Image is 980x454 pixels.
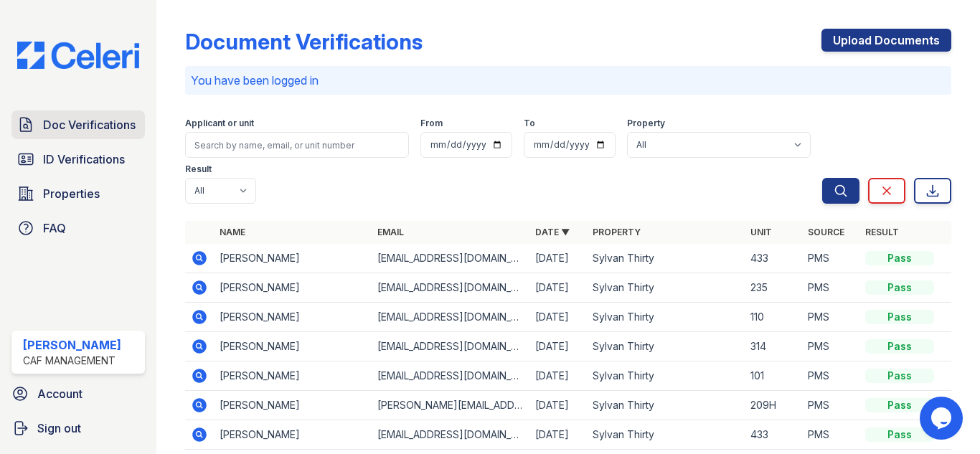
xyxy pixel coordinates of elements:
[185,29,423,55] div: Document Verifications
[745,361,802,391] td: 101
[372,391,529,420] td: [PERSON_NAME][EMAIL_ADDRESS][DOMAIN_NAME]
[920,397,966,440] iframe: chat widget
[214,420,372,450] td: [PERSON_NAME]
[372,273,529,303] td: [EMAIL_ADDRESS][DOMAIN_NAME]
[802,361,859,391] td: PMS
[11,214,145,242] a: FAQ
[6,414,151,443] a: Sign out
[220,227,245,237] a: Name
[529,332,587,361] td: [DATE]
[529,303,587,332] td: [DATE]
[587,361,745,391] td: Sylvan Thirty
[587,391,745,420] td: Sylvan Thirty
[214,332,372,361] td: [PERSON_NAME]
[43,185,100,202] span: Properties
[191,72,946,89] p: You have been logged in
[745,244,802,273] td: 433
[11,179,145,208] a: Properties
[802,303,859,332] td: PMS
[185,132,409,158] input: Search by name, email, or unit number
[43,151,125,168] span: ID Verifications
[43,219,66,237] span: FAQ
[529,391,587,420] td: [DATE]
[372,244,529,273] td: [EMAIL_ADDRESS][DOMAIN_NAME]
[745,420,802,450] td: 433
[23,336,121,354] div: [PERSON_NAME]
[627,118,665,129] label: Property
[214,391,372,420] td: [PERSON_NAME]
[587,420,745,450] td: Sylvan Thirty
[377,227,404,237] a: Email
[214,303,372,332] td: [PERSON_NAME]
[745,391,802,420] td: 209H
[43,116,136,133] span: Doc Verifications
[214,244,372,273] td: [PERSON_NAME]
[802,332,859,361] td: PMS
[865,310,934,324] div: Pass
[6,379,151,408] a: Account
[865,339,934,354] div: Pass
[745,273,802,303] td: 235
[420,118,443,129] label: From
[23,354,121,368] div: CAF Management
[587,303,745,332] td: Sylvan Thirty
[865,280,934,295] div: Pass
[372,361,529,391] td: [EMAIL_ADDRESS][DOMAIN_NAME]
[185,164,212,175] label: Result
[524,118,535,129] label: To
[821,29,951,52] a: Upload Documents
[37,420,81,437] span: Sign out
[535,227,570,237] a: Date ▼
[750,227,772,237] a: Unit
[745,303,802,332] td: 110
[529,361,587,391] td: [DATE]
[802,244,859,273] td: PMS
[865,251,934,265] div: Pass
[529,273,587,303] td: [DATE]
[214,273,372,303] td: [PERSON_NAME]
[802,420,859,450] td: PMS
[865,227,899,237] a: Result
[587,244,745,273] td: Sylvan Thirty
[865,427,934,442] div: Pass
[372,332,529,361] td: [EMAIL_ADDRESS][DOMAIN_NAME]
[587,332,745,361] td: Sylvan Thirty
[214,361,372,391] td: [PERSON_NAME]
[11,145,145,174] a: ID Verifications
[37,385,83,402] span: Account
[865,369,934,383] div: Pass
[529,244,587,273] td: [DATE]
[745,332,802,361] td: 314
[587,273,745,303] td: Sylvan Thirty
[185,118,254,129] label: Applicant or unit
[802,273,859,303] td: PMS
[372,420,529,450] td: [EMAIL_ADDRESS][DOMAIN_NAME]
[372,303,529,332] td: [EMAIL_ADDRESS][DOMAIN_NAME]
[6,42,151,69] img: CE_Logo_Blue-a8612792a0a2168367f1c8372b55b34899dd931a85d93a1a3d3e32e68fde9ad4.png
[802,391,859,420] td: PMS
[529,420,587,450] td: [DATE]
[808,227,844,237] a: Source
[865,398,934,412] div: Pass
[11,110,145,139] a: Doc Verifications
[593,227,641,237] a: Property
